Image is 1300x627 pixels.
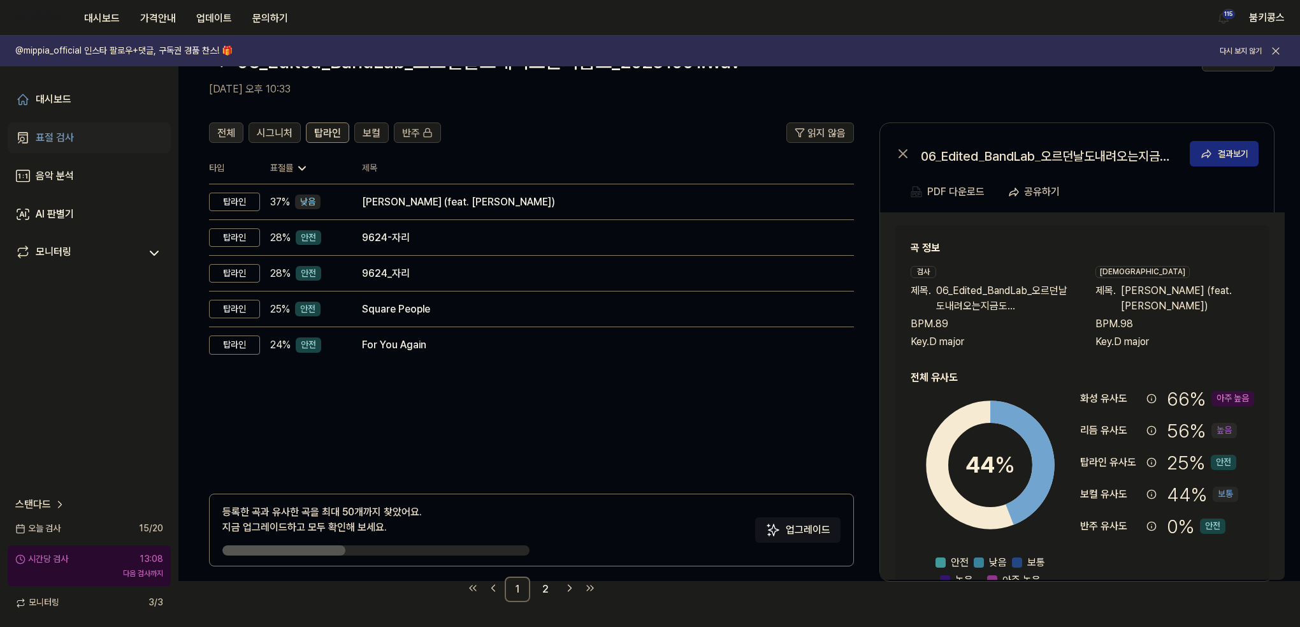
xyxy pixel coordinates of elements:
div: 안전 [296,266,321,281]
span: 24 % [270,337,291,353]
img: logo [15,13,61,23]
img: 알림 [1216,10,1231,26]
a: AI 판별기 [8,199,171,230]
button: 공유하기 [1002,179,1070,205]
a: Go to next page [561,579,579,597]
div: 안전 [1200,519,1225,534]
div: 아주 높음 [1211,391,1254,406]
span: 반주 [402,126,420,141]
th: 타입 [209,153,260,184]
a: Go to previous page [484,579,502,597]
div: 리듬 유사도 [1080,423,1141,438]
a: 스탠다드 [15,497,66,512]
h2: [DATE] 오후 10:33 [209,82,1202,97]
div: BPM. 89 [911,316,1070,332]
div: 44 % [1167,481,1238,508]
div: [PERSON_NAME] (feat. [PERSON_NAME]) [362,195,834,210]
div: 안전 [296,230,321,246]
button: 탑라인 [306,122,349,143]
div: 표절률 [270,162,342,175]
div: 음악 분석 [36,168,74,184]
a: 1 [505,577,530,602]
span: 전체 [217,126,235,141]
button: 문의하기 [242,6,298,31]
span: 낮음 [989,555,1007,570]
button: 붐키콩스 [1249,10,1285,26]
div: 9624-자리 [362,230,834,246]
a: 결과보기 [1190,141,1259,166]
div: 대시보드 [36,92,71,107]
span: 보컬 [363,126,380,141]
div: 56 % [1167,417,1237,444]
span: [PERSON_NAME] (feat. [PERSON_NAME]) [1121,283,1255,314]
img: PDF Download [911,186,922,198]
span: 15 / 20 [139,522,163,535]
div: Key. D major [1095,334,1255,350]
div: 모니터링 [36,244,71,262]
div: 안전 [1211,455,1236,470]
div: 보통 [1213,487,1238,502]
a: Go to last page [581,579,599,597]
div: 0 % [1167,513,1225,540]
div: 낮음 [295,195,321,210]
div: 탑라인 [209,300,260,319]
a: 대시보드 [8,84,171,115]
div: 13:08 [140,553,163,566]
div: 보컬 유사도 [1080,487,1141,502]
div: 높음 [1211,423,1237,438]
div: 44 [965,448,1015,482]
div: For You Again [362,337,834,353]
button: 대시보드 [74,6,130,31]
div: [DEMOGRAPHIC_DATA] [1095,266,1190,278]
span: 제목 . [911,283,931,314]
h2: 곡 정보 [911,240,1254,256]
a: 2 [533,577,558,602]
span: 28 % [270,230,291,246]
div: Key. D major [911,334,1070,350]
div: 시간당 검사 [15,553,68,566]
a: Sparkles업그레이드 [755,528,841,540]
div: 115 [1222,9,1235,19]
button: 가격안내 [130,6,186,31]
span: 탑라인 [314,126,341,141]
div: 다음 검사까지 [15,568,163,579]
div: AI 판별기 [36,207,74,222]
h2: 전체 유사도 [911,370,1254,385]
span: 제목 . [1095,283,1116,314]
span: 보통 [1027,555,1045,570]
a: 표절 검사 [8,122,171,153]
span: 3 / 3 [148,596,163,609]
span: 28 % [270,266,291,281]
div: 안전 [296,337,321,353]
div: 표절 검사 [36,130,74,145]
span: 스탠다드 [15,497,51,512]
span: 안전 [951,555,969,570]
span: 아주 높음 [1002,573,1041,588]
span: 오늘 검사 [15,522,61,535]
span: 모니터링 [15,596,59,609]
div: Square People [362,302,834,317]
div: 안전 [295,302,321,317]
a: Go to first page [464,579,482,597]
div: 등록한 곡과 유사한 곡을 최대 50개까지 찾았어요. 지금 업그레이드하고 모두 확인해 보세요. [222,505,422,535]
a: 곡 정보검사제목.06_Edited_BandLab_오르던날도내려오는지금도_20251001.wavBPM.89Key.D major[DEMOGRAPHIC_DATA]제목.[PERSON... [880,212,1285,580]
th: 제목 [362,153,854,184]
div: 검사 [911,266,936,278]
div: BPM. 98 [1095,316,1255,332]
h1: @mippia_official 인스타 팔로우+댓글, 구독권 경품 찬스! 🎁 [15,45,233,57]
div: 결과보기 [1218,147,1248,161]
div: 탑라인 유사도 [1080,455,1141,470]
button: 업데이트 [186,6,242,31]
div: 탑라인 [209,193,260,212]
span: 06_Edited_BandLab_오르던날도내려오는지금도_20251001.wav [936,283,1070,314]
button: 보컬 [354,122,389,143]
nav: pagination [209,577,854,602]
button: 다시 보지 않기 [1220,46,1262,57]
a: 음악 분석 [8,161,171,191]
span: 시그니처 [257,126,292,141]
div: 9624_자리 [362,266,834,281]
div: 탑라인 [209,264,260,283]
button: 시그니처 [249,122,301,143]
span: 37 % [270,195,290,210]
